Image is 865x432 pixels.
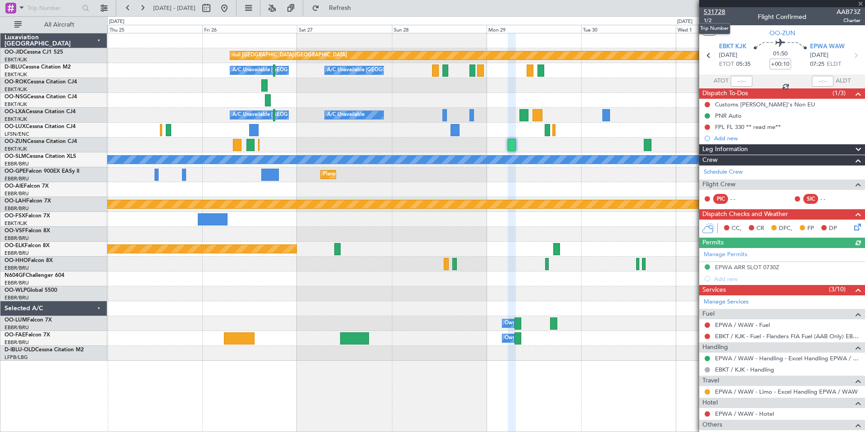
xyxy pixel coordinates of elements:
div: Fri 26 [202,25,297,33]
a: OO-FSXFalcon 7X [5,213,50,219]
a: OO-GPEFalcon 900EX EASy II [5,169,79,174]
span: CC, [732,224,742,233]
a: OO-LAHFalcon 7X [5,198,51,204]
span: ETOT [719,60,734,69]
div: Wed 1 [676,25,770,33]
span: ELDT [827,60,841,69]
div: Owner Melsbroek Air Base [505,317,566,330]
span: EBKT KJK [719,42,747,51]
span: 531728 [704,7,725,17]
button: Refresh [308,1,362,15]
span: (1/3) [833,88,846,98]
span: Charter [837,17,860,24]
span: Others [702,420,722,430]
span: 07:25 [810,60,824,69]
a: EBKT/KJK [5,86,27,93]
div: Trip Number [698,23,730,34]
a: OO-WLPGlobal 5500 [5,288,57,293]
div: A/C Unavailable [GEOGRAPHIC_DATA]-[GEOGRAPHIC_DATA] [327,64,471,77]
div: null [GEOGRAPHIC_DATA]-[GEOGRAPHIC_DATA] [232,49,347,62]
span: (3/10) [829,285,846,294]
span: 01:50 [773,50,788,59]
span: Services [702,285,726,295]
div: PNR Auto [715,112,742,119]
a: EBKT / KJK - Handling [715,366,774,373]
span: OO-NSG [5,94,27,100]
a: EBBR/BRU [5,294,29,301]
span: OO-VSF [5,228,25,234]
span: Travel [702,376,719,386]
span: All Aircraft [23,22,95,28]
span: Crew [702,155,718,165]
a: EBBR/BRU [5,161,29,167]
span: Dispatch To-Dos [702,88,748,99]
span: EPWA WAW [810,42,845,51]
span: [DATE] [810,51,829,60]
span: ATOT [714,77,728,86]
div: SIC [803,194,818,204]
a: EPWA / WAW - Handling - Excel Handling EPWA / WAW [715,354,860,362]
span: Refresh [321,5,359,11]
a: EPWA / WAW - Limo - Excel Handling EPWA / WAW [715,388,858,395]
a: EBBR/BRU [5,280,29,286]
span: OO-GPE [5,169,26,174]
div: Thu 25 [108,25,202,33]
span: OO-LAH [5,198,26,204]
div: Add new [714,134,860,142]
span: Flight Crew [702,179,736,190]
span: CR [756,224,764,233]
span: DFC, [779,224,792,233]
span: D-IBLU [5,64,22,70]
a: OO-ELKFalcon 8X [5,243,50,248]
a: EBKT/KJK [5,220,27,227]
a: EBBR/BRU [5,265,29,271]
span: D-IBLU-OLD [5,347,35,353]
span: Handling [702,342,728,353]
span: AAB73Z [837,7,860,17]
a: LFPB/LBG [5,354,28,361]
span: OO-ROK [5,79,27,85]
a: EBKT/KJK [5,56,27,63]
div: Flight Confirmed [758,12,806,22]
span: OO-FSX [5,213,25,219]
span: N604GF [5,273,26,278]
span: [DATE] [719,51,738,60]
a: OO-HHOFalcon 8X [5,258,53,263]
a: EBKT / KJK - Fuel - Flanders FIA Fuel (AAB Only) EBKT / KJK [715,332,860,340]
span: Dispatch Checks and Weather [702,209,788,220]
a: Manage Services [704,298,749,307]
span: DP [829,224,837,233]
span: Leg Information [702,144,748,155]
div: Planned Maint [GEOGRAPHIC_DATA] ([GEOGRAPHIC_DATA] National) [323,168,486,181]
a: D-IBLU-OLDCessna Citation M2 [5,347,84,353]
span: OO-LXA [5,109,26,115]
span: OO-LUM [5,317,27,323]
div: PIC [713,194,728,204]
div: Sun 28 [392,25,487,33]
div: A/C Unavailable [GEOGRAPHIC_DATA] ([GEOGRAPHIC_DATA] National) [232,108,400,122]
span: OO-JID [5,50,23,55]
a: OO-LXACessna Citation CJ4 [5,109,76,115]
span: ALDT [836,77,851,86]
a: EBKT/KJK [5,101,27,108]
span: OO-ZUN [5,139,27,144]
a: EBBR/BRU [5,205,29,212]
div: - - [730,195,751,203]
a: EBBR/BRU [5,250,29,257]
a: OO-NSGCessna Citation CJ4 [5,94,77,100]
span: OO-AIE [5,184,24,189]
a: EBKT/KJK [5,146,27,152]
a: OO-AIEFalcon 7X [5,184,49,189]
span: Hotel [702,398,718,408]
span: 05:35 [736,60,751,69]
span: OO-SLM [5,154,26,159]
div: A/C Unavailable [327,108,364,122]
a: OO-JIDCessna CJ1 525 [5,50,63,55]
a: OO-SLMCessna Citation XLS [5,154,76,159]
a: OO-ZUNCessna Citation CJ4 [5,139,77,144]
a: EBKT/KJK [5,71,27,78]
div: FPL FL 330 ** read me** [715,123,781,131]
div: Customs [PERSON_NAME]'s Non EU [715,101,815,108]
button: All Aircraft [10,18,98,32]
a: EPWA / WAW - Hotel [715,410,774,418]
